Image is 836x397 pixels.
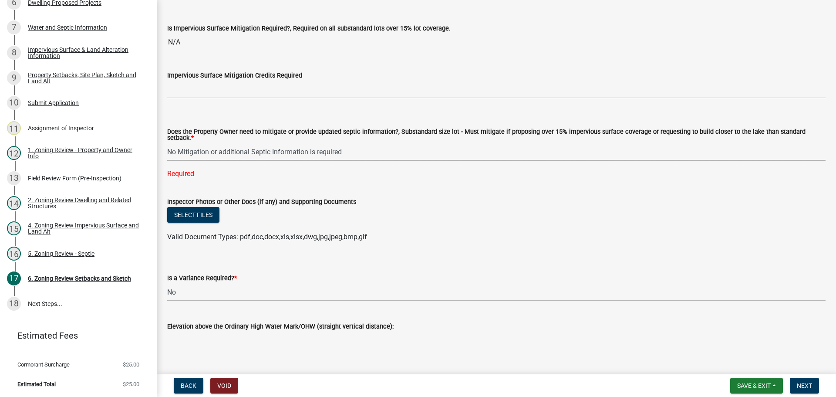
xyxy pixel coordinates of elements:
div: Property Setbacks, Site Plan, Sketch and Land Alt [28,72,143,84]
button: Next [790,378,819,394]
span: Cormorant Surcharge [17,362,70,367]
div: 7 [7,20,21,34]
div: Required [167,169,826,179]
div: 1. Zoning Review - Property and Owner Info [28,147,143,159]
div: 2. Zoning Review Dwelling and Related Structures [28,197,143,209]
div: 8 [7,46,21,60]
div: 15 [7,221,21,235]
div: 5. Zoning Review - Septic [28,251,94,257]
div: Field Review Form (Pre-Inspection) [28,175,121,181]
span: Save & Exit [737,382,771,389]
span: Estimated Total [17,381,56,387]
span: $25.00 [123,362,139,367]
label: Inspector Photos or Other Docs (if any) and Supporting Documents [167,199,356,205]
div: 6. Zoning Review Setbacks and Sketch [28,275,131,282]
div: 4. Zoning Review Impervious Surface and Land Alt [28,222,143,234]
label: Is a Variance Required? [167,275,237,282]
div: 18 [7,297,21,311]
div: 9 [7,71,21,85]
div: 16 [7,247,21,261]
button: Select files [167,207,219,223]
button: Save & Exit [730,378,783,394]
span: Back [181,382,196,389]
div: 10 [7,96,21,110]
label: Impervious Surface Mitigation Credits Required [167,73,302,79]
button: Void [210,378,238,394]
div: Submit Application [28,100,79,106]
div: 13 [7,171,21,185]
a: Estimated Fees [7,327,143,344]
div: Water and Septic Information [28,24,107,31]
span: Next [797,382,812,389]
div: Assignment of Inspector [28,125,94,131]
div: 14 [7,196,21,210]
div: 12 [7,146,21,160]
label: Is Impervious Surface Mitigation Required?, Required on all substandard lots over 15% lot coverage. [167,26,451,32]
label: Elevation above the Ordinary High Water Mark/OHW (straight vertical distance): [167,324,394,330]
div: 17 [7,271,21,285]
div: 11 [7,121,21,135]
div: Impervious Surface & Land Alteration Information [28,47,143,59]
span: Valid Document Types: pdf,doc,docx,xls,xlsx,dwg,jpg,jpeg,bmp,gif [167,233,367,241]
label: Does the Property Owner need to mitigate or provide updated septic information?, Substandard size... [167,129,826,142]
button: Back [174,378,203,394]
span: $25.00 [123,381,139,387]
